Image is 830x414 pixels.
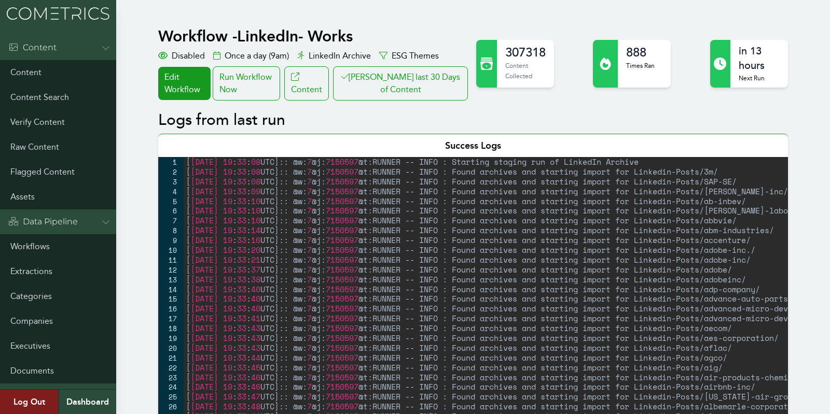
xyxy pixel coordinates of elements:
div: 25 [158,392,184,402]
p: Content Collected [505,61,546,81]
div: 24 [158,382,184,392]
div: 22 [158,363,184,373]
div: 5 [158,196,184,206]
div: 15 [158,294,184,304]
div: 23 [158,373,184,382]
h2: 307318 [505,44,546,61]
div: 18 [158,323,184,333]
div: 14 [158,284,184,294]
div: Content [8,41,57,54]
h2: Logs from last run [158,111,787,130]
a: Edit Workflow [158,67,210,100]
div: 19 [158,333,184,343]
div: 20 [158,343,184,353]
div: 3 [158,177,184,187]
div: 26 [158,402,184,411]
div: 12 [158,265,184,275]
div: 6 [158,206,184,216]
div: 2 [158,167,184,177]
div: 8 [158,225,184,235]
h2: in 13 hours [739,44,779,73]
h2: 888 [626,44,655,61]
a: Dashboard [58,390,116,414]
div: 1 [158,157,184,167]
div: Run Workflow Now [213,66,280,101]
p: Times Ran [626,61,655,71]
div: 11 [158,255,184,265]
div: 4 [158,187,184,196]
a: Content [284,66,329,101]
p: Next Run [739,73,779,83]
div: LinkedIn Archive [297,50,371,62]
div: 10 [158,245,184,255]
div: ESG Themes [379,50,439,62]
div: 9 [158,235,184,245]
div: Data Pipeline [8,216,78,228]
div: Once a day (9am) [213,50,289,62]
div: 21 [158,353,184,363]
div: 16 [158,304,184,313]
div: 7 [158,216,184,225]
div: Disabled [158,50,205,62]
button: [PERSON_NAME] last 30 Days of Content [333,66,468,101]
div: 13 [158,275,184,284]
h1: Workflow - LinkedIn- Works [158,27,470,46]
div: Success Logs [158,134,787,157]
div: 17 [158,313,184,323]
